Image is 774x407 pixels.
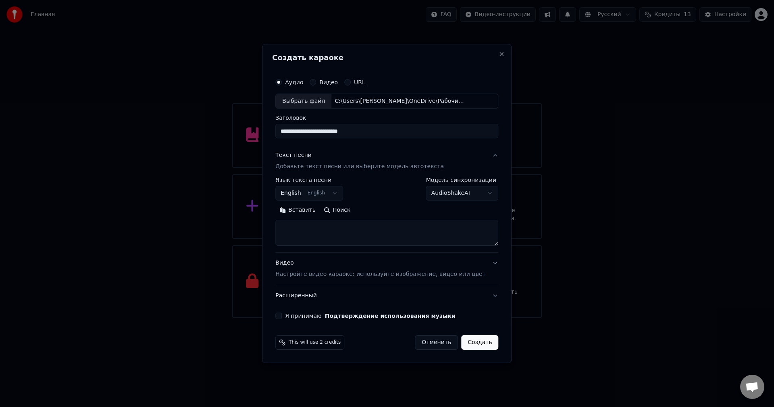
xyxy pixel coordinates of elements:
button: Текст песниДобавьте текст песни или выберите модель автотекста [275,145,498,177]
div: Выбрать файл [276,94,331,109]
button: Отменить [415,335,458,350]
label: Модель синхронизации [426,177,499,183]
p: Настройте видео караоке: используйте изображение, видео или цвет [275,270,485,278]
div: Видео [275,259,485,279]
span: This will use 2 credits [289,339,341,346]
div: Текст песни [275,152,312,160]
button: Я принимаю [325,313,456,319]
button: Расширенный [275,285,498,306]
button: ВидеоНастройте видео караоке: используйте изображение, видео или цвет [275,253,498,285]
button: Поиск [320,204,354,217]
p: Добавьте текст песни или выберите модель автотекста [275,163,444,171]
label: Я принимаю [285,313,456,319]
button: Создать [461,335,498,350]
div: Текст песниДобавьте текст песни или выберите модель автотекста [275,177,498,253]
button: Вставить [275,204,320,217]
label: Видео [319,79,338,85]
label: Заголовок [275,115,498,121]
h2: Создать караоке [272,54,501,61]
label: Язык текста песни [275,177,343,183]
label: URL [354,79,365,85]
label: Аудио [285,79,303,85]
div: C:\Users\[PERSON_NAME]\OneDrive\Рабочий стол\Чики-брики.MP3 [331,97,468,105]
